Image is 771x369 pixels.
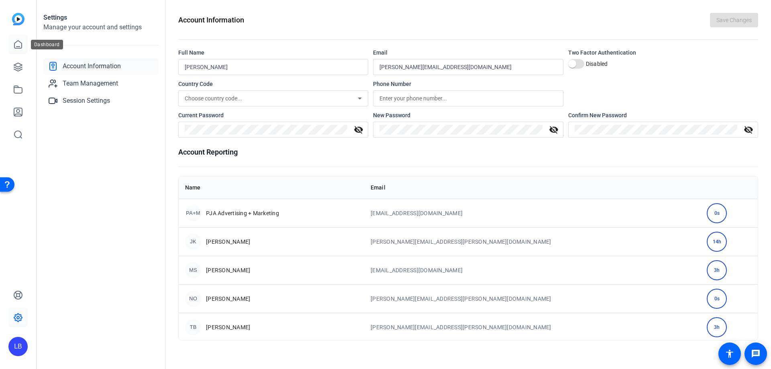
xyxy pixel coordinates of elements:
mat-icon: visibility_off [739,125,758,135]
h2: Manage your account and settings [43,22,159,32]
div: JK [185,234,201,250]
mat-icon: visibility_off [349,125,368,135]
div: PA+M [185,205,201,221]
h1: Settings [43,13,159,22]
div: 3h [707,317,727,337]
div: Dashboard [31,40,63,49]
div: Country Code [178,80,368,88]
div: NO [185,291,201,307]
td: [PERSON_NAME][EMAIL_ADDRESS][PERSON_NAME][DOMAIN_NAME] [364,313,700,341]
a: Session Settings [43,93,159,109]
span: [PERSON_NAME] [206,295,250,303]
a: Team Management [43,75,159,92]
div: 3h [707,260,727,280]
div: Email [373,49,563,57]
a: Account Information [43,58,159,74]
td: [PERSON_NAME][EMAIL_ADDRESS][PERSON_NAME][DOMAIN_NAME] [364,227,700,256]
span: [PERSON_NAME] [206,238,250,246]
span: [PERSON_NAME] [206,266,250,274]
td: [PERSON_NAME][EMAIL_ADDRESS][PERSON_NAME][DOMAIN_NAME] [364,284,700,313]
span: Session Settings [63,96,110,106]
div: TB [185,319,201,335]
td: [EMAIL_ADDRESS][DOMAIN_NAME] [364,256,700,284]
div: Two Factor Authentication [568,49,758,57]
th: Email [364,176,700,199]
span: PJA Advertising + Marketing [206,209,279,217]
th: Name [179,176,364,199]
div: 14h [707,232,727,252]
label: Disabled [584,60,608,68]
td: [EMAIL_ADDRESS][DOMAIN_NAME] [364,199,700,227]
span: Choose country code... [185,95,242,102]
div: 0s [707,289,727,309]
div: LB [8,337,28,356]
div: New Password [373,111,563,119]
h1: Account Information [178,14,244,26]
div: 0s [707,203,727,223]
img: blue-gradient.svg [12,13,24,25]
span: [PERSON_NAME] [206,323,250,331]
input: Enter your name... [185,62,362,72]
mat-icon: visibility_off [544,125,563,135]
span: Account Information [63,61,121,71]
div: Confirm New Password [568,111,758,119]
span: Team Management [63,79,118,88]
div: Full Name [178,49,368,57]
div: MS [185,262,201,278]
div: Current Password [178,111,368,119]
h1: Account Reporting [178,147,758,158]
input: Enter your phone number... [379,94,557,103]
mat-icon: message [751,349,761,359]
mat-icon: accessibility [725,349,734,359]
div: Phone Number [373,80,563,88]
input: Enter your email... [379,62,557,72]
